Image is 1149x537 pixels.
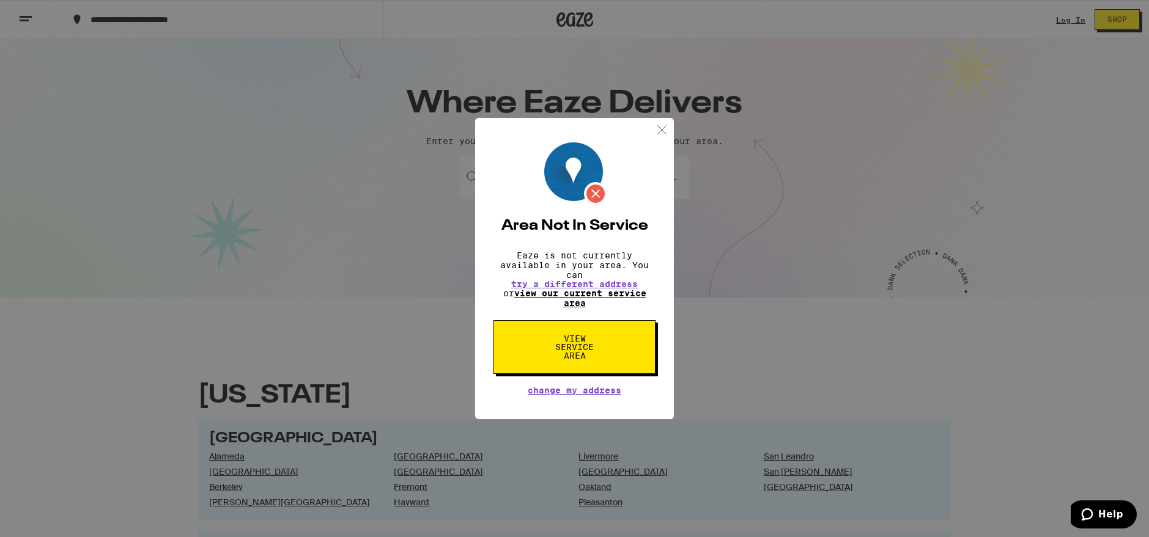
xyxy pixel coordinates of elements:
[493,219,656,233] h2: Area Not In Service
[543,334,606,360] span: View Service Area
[511,280,638,288] button: try a different address
[493,320,656,374] button: View Service Area
[544,142,607,205] img: Location
[493,334,656,343] a: View Service Area
[493,250,656,308] p: Eaze is not currently available in your area. You can or
[528,386,621,395] button: Change My Address
[1071,500,1137,531] iframe: Opens a widget where you can find more information
[514,288,646,308] a: view our current service area
[654,122,670,137] img: close.svg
